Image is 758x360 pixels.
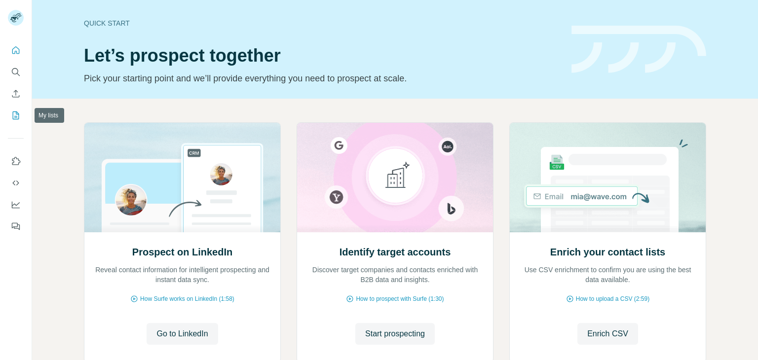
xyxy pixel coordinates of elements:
img: Prospect on LinkedIn [84,123,281,232]
button: Go to LinkedIn [147,323,218,345]
img: banner [571,26,706,73]
button: Dashboard [8,196,24,214]
p: Use CSV enrichment to confirm you are using the best data available. [520,265,696,285]
h2: Identify target accounts [340,245,451,259]
button: Search [8,63,24,81]
p: Discover target companies and contacts enriched with B2B data and insights. [307,265,483,285]
span: How to prospect with Surfe (1:30) [356,294,444,303]
button: Use Surfe on LinkedIn [8,152,24,170]
button: Use Surfe API [8,174,24,192]
p: Reveal contact information for intelligent prospecting and instant data sync. [94,265,270,285]
button: Start prospecting [355,323,435,345]
button: Enrich CSV [577,323,638,345]
span: Go to LinkedIn [156,328,208,340]
img: Enrich your contact lists [509,123,706,232]
span: How Surfe works on LinkedIn (1:58) [140,294,234,303]
button: My lists [8,107,24,124]
div: Quick start [84,18,560,28]
span: Start prospecting [365,328,425,340]
span: Enrich CSV [587,328,628,340]
img: Identify target accounts [297,123,493,232]
h2: Enrich your contact lists [550,245,665,259]
button: Quick start [8,41,24,59]
span: How to upload a CSV (2:59) [576,294,649,303]
button: Enrich CSV [8,85,24,103]
button: Feedback [8,217,24,235]
h2: Prospect on LinkedIn [132,245,232,259]
p: Pick your starting point and we’ll provide everything you need to prospect at scale. [84,72,560,85]
h1: Let’s prospect together [84,46,560,66]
